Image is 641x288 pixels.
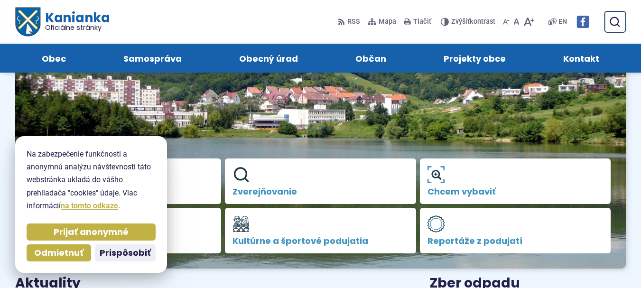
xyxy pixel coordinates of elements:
a: Obecný úrad [220,44,317,73]
h1: Kanianka [40,11,109,31]
a: Zverejňovanie [225,158,416,204]
a: Obec [23,44,85,73]
span: RSS [347,16,360,28]
span: Odmietnuť [34,248,84,259]
button: Nastaviť pôvodnú veľkosť písma [511,12,521,32]
button: Odmietnuť [27,244,91,261]
span: Oficiálne stránky [45,24,110,31]
a: EN [557,16,569,28]
button: Prijať anonymné [27,223,156,241]
a: RSS [338,12,362,32]
span: Zvýšiť [451,18,470,26]
span: EN [558,16,567,28]
span: Prispôsobiť [100,248,151,259]
a: Kultúrne a športové podujatia [225,208,416,253]
a: Mapa [366,12,398,32]
img: Prejsť na domovskú stránku [15,8,40,37]
span: Občan [355,44,386,73]
span: Prijať anonymné [54,227,129,238]
span: Zverejňovanie [232,187,408,196]
a: Samospráva [104,44,201,73]
span: Obec [42,44,66,73]
a: na tomto odkaze [61,201,118,210]
a: Kontakt [544,44,618,73]
button: Zvýšiťkontrast [441,12,497,32]
img: Prejsť na Facebook stránku [576,16,589,28]
span: Chcem vybaviť [427,187,603,196]
a: Občan [336,44,406,73]
p: Na zabezpečenie funkčnosti a anonymnú analýzu návštevnosti táto webstránka ukladá do vášho prehli... [27,148,156,212]
a: Projekty obce [424,44,525,73]
span: Obecný úrad [239,44,298,73]
button: Tlačiť [402,12,433,32]
span: Tlačiť [413,18,431,26]
button: Zväčšiť veľkosť písma [521,12,536,32]
span: Kontakt [563,44,599,73]
span: Projekty obce [444,44,506,73]
a: Chcem vybaviť [420,158,611,204]
a: Logo Kanianka, prejsť na domovskú stránku. [15,8,110,37]
button: Prispôsobiť [95,244,156,261]
span: Samospráva [123,44,182,73]
span: Kultúrne a športové podujatia [232,236,408,246]
span: Reportáže z podujatí [427,236,603,246]
a: Reportáže z podujatí [420,208,611,253]
span: kontrast [451,18,495,26]
span: Mapa [379,16,396,28]
button: Zmenšiť veľkosť písma [501,12,511,32]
